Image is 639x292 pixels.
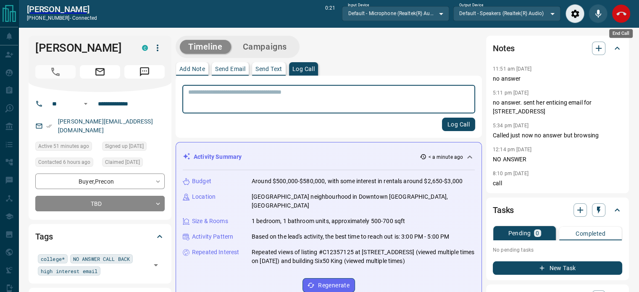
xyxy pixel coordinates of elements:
[234,40,295,54] button: Campaigns
[194,153,242,161] p: Activity Summary
[35,226,165,247] div: Tags
[46,123,52,129] svg: Email Verified
[342,6,449,21] div: Default - Microphone (Realtek(R) Audio)
[252,177,463,186] p: Around $500,000-$580,000, with some interest in rentals around $2,650-$3,000
[192,177,211,186] p: Budget
[508,230,531,236] p: Pending
[493,203,514,217] h2: Tasks
[41,267,97,275] span: high interest email
[493,244,622,256] p: No pending tasks
[27,4,97,14] a: [PERSON_NAME]
[35,196,165,211] div: TBD
[124,65,165,79] span: Message
[81,99,91,109] button: Open
[192,248,239,257] p: Repeated Interest
[179,66,205,72] p: Add Note
[72,15,97,21] span: connected
[183,149,475,165] div: Activity Summary< a minute ago
[35,65,76,79] span: Call
[192,217,228,226] p: Size & Rooms
[292,66,315,72] p: Log Call
[493,74,622,83] p: no answer
[589,4,607,23] div: Mute
[493,42,515,55] h2: Notes
[453,6,560,21] div: Default - Speakers (Realtek(R) Audio)
[493,98,622,116] p: no answer. sent her enticing email for [STREET_ADDRESS]
[102,158,165,169] div: Sun Sep 07 2025
[35,158,98,169] div: Tue Sep 16 2025
[493,90,529,96] p: 5:11 pm [DATE]
[493,179,622,188] p: call
[442,118,475,131] button: Log Call
[348,3,369,8] label: Input Device
[493,123,529,129] p: 5:34 pm [DATE]
[459,3,483,8] label: Output Device
[252,232,449,241] p: Based on the lead's activity, the best time to reach out is: 3:00 PM - 5:00 PM
[41,255,65,263] span: college*
[493,38,622,58] div: Notes
[428,153,463,161] p: < a minute ago
[142,45,148,51] div: condos.ca
[105,142,144,150] span: Signed up [DATE]
[215,66,245,72] p: Send Email
[252,192,475,210] p: [GEOGRAPHIC_DATA] neighbourhood in Downtown [GEOGRAPHIC_DATA], [GEOGRAPHIC_DATA]
[38,158,90,166] span: Contacted 6 hours ago
[35,142,98,153] div: Tue Sep 16 2025
[35,230,53,243] h2: Tags
[180,40,231,54] button: Timeline
[576,231,605,237] p: Completed
[325,4,335,23] p: 0:21
[35,41,129,55] h1: [PERSON_NAME]
[150,259,162,271] button: Open
[493,147,531,153] p: 12:14 pm [DATE]
[493,155,622,164] p: NO ANSWER
[35,174,165,189] div: Buyer , Precon
[612,4,631,23] div: End Call
[493,200,622,220] div: Tasks
[255,66,282,72] p: Send Text
[80,65,120,79] span: Email
[192,192,216,201] p: Location
[192,232,233,241] p: Activity Pattern
[493,171,529,176] p: 8:10 pm [DATE]
[493,131,622,140] p: Called just now no answer but browsing
[252,248,475,266] p: Repeated views of listing #C12357125 at [STREET_ADDRESS] (viewed multiple times on [DATE]) and bu...
[565,4,584,23] div: Audio Settings
[102,142,165,153] div: Sun Sep 07 2025
[536,230,539,236] p: 0
[252,217,405,226] p: 1 bedroom, 1 bathroom units, approximately 500-700 sqft
[27,14,97,22] p: [PHONE_NUMBER] -
[493,66,531,72] p: 11:51 am [DATE]
[58,118,153,134] a: [PERSON_NAME][EMAIL_ADDRESS][DOMAIN_NAME]
[493,261,622,275] button: New Task
[105,158,140,166] span: Claimed [DATE]
[609,29,633,38] div: End Call
[73,255,130,263] span: NO ANSWER CALL BACK
[38,142,89,150] span: Active 51 minutes ago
